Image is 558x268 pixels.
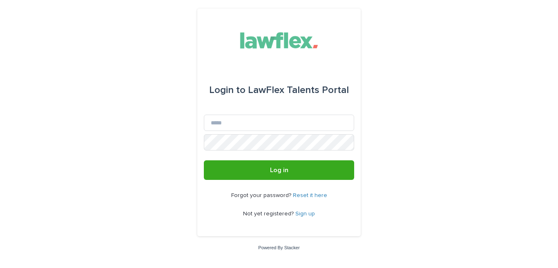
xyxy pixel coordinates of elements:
a: Reset it here [293,193,327,198]
span: Log in [270,167,288,173]
span: Forgot your password? [231,193,293,198]
span: Not yet registered? [243,211,295,217]
span: Login to [209,85,246,95]
a: Sign up [295,211,315,217]
div: LawFlex Talents Portal [209,79,349,102]
button: Log in [204,160,354,180]
img: Gnvw4qrBSHOAfo8VMhG6 [233,28,325,53]
a: Powered By Stacker [258,245,299,250]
